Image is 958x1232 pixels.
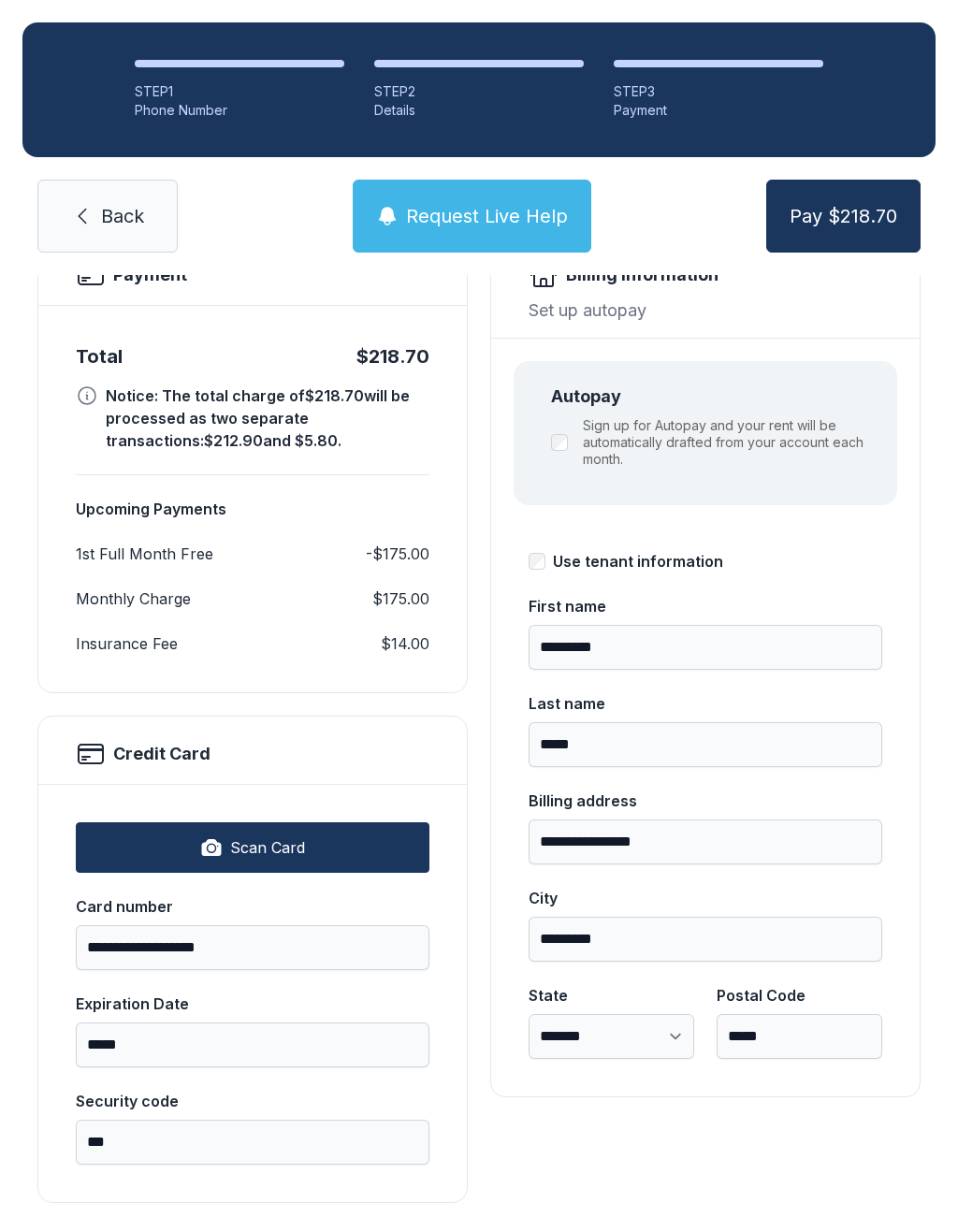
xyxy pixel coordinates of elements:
[76,587,191,610] dt: Monthly Charge
[381,632,429,655] dd: $14.00
[374,101,584,120] div: Details
[790,203,897,229] span: Pay $218.70
[614,82,823,101] div: STEP 3
[230,836,305,859] span: Scan Card
[717,1014,882,1059] input: Postal Code
[366,543,429,565] dd: -$175.00
[113,262,187,288] h2: Payment
[529,790,882,812] div: Billing address
[529,1014,694,1059] select: State
[614,101,823,120] div: Payment
[374,82,584,101] div: STEP 2
[553,550,723,573] div: Use tenant information
[529,917,882,962] input: City
[529,625,882,670] input: First name
[76,1022,429,1067] input: Expiration Date
[113,741,210,767] h2: Credit Card
[529,297,882,323] div: Set up autopay
[529,722,882,767] input: Last name
[529,984,694,1007] div: State
[551,384,875,410] div: Autopay
[76,993,429,1015] div: Expiration Date
[135,82,344,101] div: STEP 1
[135,101,344,120] div: Phone Number
[76,1120,429,1165] input: Security code
[76,543,213,565] dt: 1st Full Month Free
[76,1090,429,1112] div: Security code
[529,692,882,715] div: Last name
[76,498,429,520] h3: Upcoming Payments
[101,203,144,229] span: Back
[76,343,123,370] div: Total
[583,417,875,468] label: Sign up for Autopay and your rent will be automatically drafted from your account each month.
[76,895,429,918] div: Card number
[529,595,882,617] div: First name
[356,343,429,370] div: $218.70
[76,632,178,655] dt: Insurance Fee
[566,262,718,288] h2: Billing Information
[717,984,882,1007] div: Postal Code
[529,819,882,864] input: Billing address
[406,203,568,229] span: Request Live Help
[529,887,882,909] div: City
[106,384,429,452] div: Notice: The total charge of $218.70 will be processed as two separate transactions: $212.90 and $...
[372,587,429,610] dd: $175.00
[76,925,429,970] input: Card number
